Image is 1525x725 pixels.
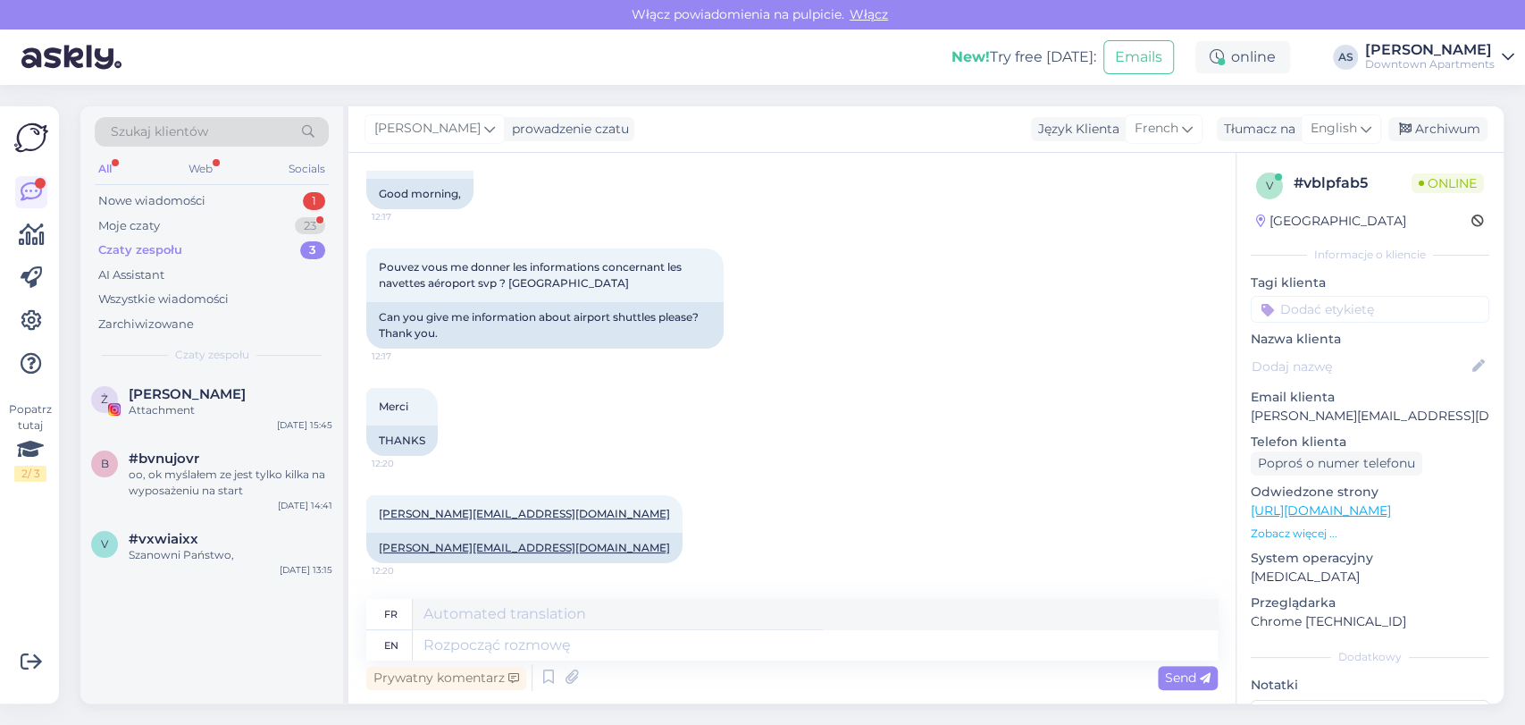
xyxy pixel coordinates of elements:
span: Włącz [844,6,893,22]
div: [PERSON_NAME] [1365,43,1495,57]
p: Notatki [1251,676,1489,695]
span: #vxwiaixx [129,531,198,547]
div: Archiwum [1388,117,1487,141]
div: 3 [300,241,325,259]
input: Dodaj nazwę [1252,357,1469,376]
div: Szanowni Państwo, [129,547,332,563]
div: 23 [295,217,325,235]
div: Try free [DATE]: [951,46,1096,68]
div: Popatrz tutaj [14,401,46,482]
div: prowadzenie czatu [505,120,629,139]
div: # vblpfab5 [1294,173,1412,194]
div: Nowe wiadomości [98,192,205,210]
b: New! [951,48,990,65]
div: Wszystkie wiadomości [98,291,229,308]
a: [PERSON_NAME][EMAIL_ADDRESS][DOMAIN_NAME] [379,541,670,554]
p: Przeglądarka [1251,594,1489,612]
button: Emails [1103,40,1174,74]
div: [DATE] 13:15 [280,563,332,577]
span: v [101,537,108,551]
p: [MEDICAL_DATA] [1251,568,1489,586]
span: b [101,457,109,470]
div: Poproś o numer telefonu [1251,451,1422,476]
span: French [1135,119,1178,139]
p: Tagi klienta [1251,274,1489,292]
span: 12:17 [372,350,439,363]
span: 12:20 [372,457,439,470]
div: All [95,157,115,181]
span: Ż [101,392,108,406]
span: English [1311,119,1357,139]
p: Chrome [TECHNICAL_ID] [1251,612,1489,631]
p: [PERSON_NAME][EMAIL_ADDRESS][DOMAIN_NAME] [1251,407,1489,426]
span: Online [1412,173,1484,193]
div: [DATE] 14:41 [278,499,332,512]
div: THANKS [366,426,438,456]
a: [URL][DOMAIN_NAME] [1251,502,1391,518]
p: Nazwa klienta [1251,330,1489,349]
span: [PERSON_NAME] [374,119,481,139]
div: Zarchiwizowane [98,316,194,333]
p: Telefon klienta [1251,433,1489,451]
span: #bvnujovr [129,451,199,467]
span: Szukaj klientów [111,122,208,141]
div: AS [1333,45,1358,70]
div: 1 [303,192,325,210]
span: Merci [379,400,408,413]
span: Żaneta Dudek [129,386,246,402]
div: Attachment [129,402,332,418]
p: System operacyjny [1251,549,1489,568]
span: 12:17 [372,210,439,223]
div: fr [384,599,398,629]
input: Dodać etykietę [1251,296,1489,323]
p: Odwiedzone strony [1251,483,1489,502]
div: [DATE] 15:45 [277,418,332,432]
div: Can you give me information about airport shuttles please? Thank you. [366,302,724,349]
img: Askly Logo [14,121,48,155]
div: AI Assistant [98,266,164,284]
a: [PERSON_NAME]Downtown Apartments [1365,43,1514,72]
div: Moje czaty [98,217,160,235]
div: en [384,630,398,661]
a: [PERSON_NAME][EMAIL_ADDRESS][DOMAIN_NAME] [379,507,670,520]
div: Czaty zespołu [98,241,182,259]
div: Język Klienta [1031,120,1119,139]
div: online [1195,41,1290,73]
div: Good morning, [366,179,473,209]
span: Send [1165,670,1211,686]
p: Zobacz więcej ... [1251,526,1489,542]
div: Prywatny komentarz [366,666,526,690]
div: Socials [285,157,329,181]
div: Tłumacz na [1217,120,1295,139]
span: Czaty zespołu [175,347,249,363]
p: Email klienta [1251,388,1489,407]
div: Web [185,157,216,181]
div: Downtown Apartments [1365,57,1495,72]
div: [GEOGRAPHIC_DATA] [1256,212,1406,231]
span: v [1266,179,1273,192]
div: Dodatkowy [1251,649,1489,665]
div: 2 / 3 [14,466,46,482]
div: oo, ok myślałem ze jest tylko kilka na wyposażeniu na start [129,467,332,499]
div: Informacje o kliencie [1251,247,1489,263]
span: Pouvez vous me donner les informations concernant les navettes aéroport svp ? [GEOGRAPHIC_DATA] [379,260,684,290]
span: 12:20 [372,564,439,577]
